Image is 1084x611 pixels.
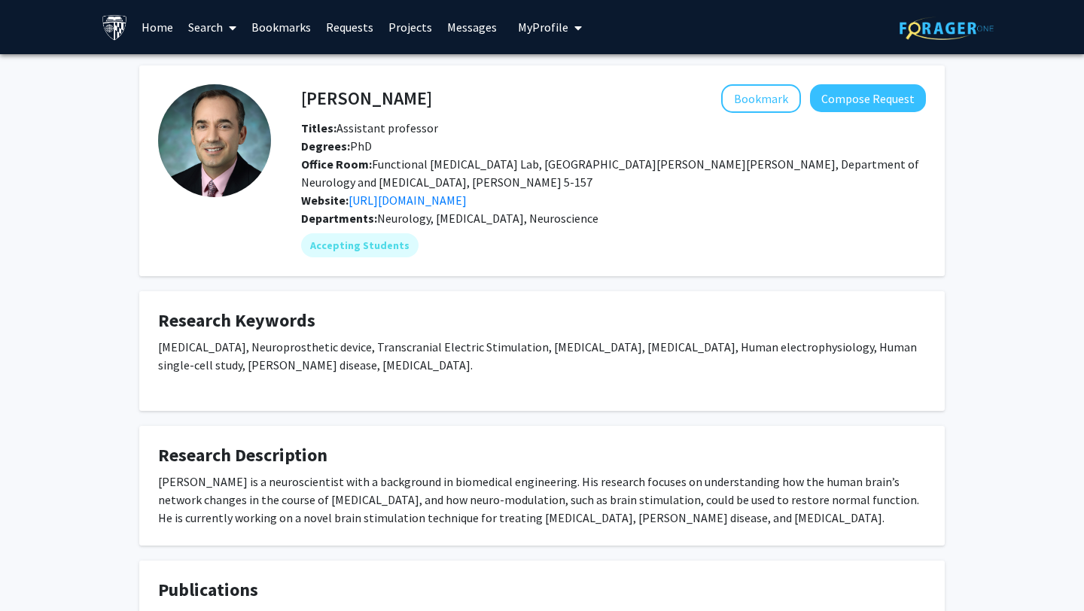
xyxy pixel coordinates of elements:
[301,138,372,154] span: PhD
[158,445,926,467] h4: Research Description
[318,1,381,53] a: Requests
[301,233,419,257] mat-chip: Accepting Students
[349,193,467,208] a: Opens in a new tab
[518,20,568,35] span: My Profile
[181,1,244,53] a: Search
[301,120,438,135] span: Assistant professor
[158,84,271,197] img: Profile Picture
[377,211,598,226] span: Neurology, [MEDICAL_DATA], Neuroscience
[11,543,64,600] iframe: Chat
[158,338,926,392] div: [MEDICAL_DATA], Neuroprosthetic device, Transcranial Electric Stimulation, [MEDICAL_DATA], [MEDIC...
[301,193,349,208] b: Website:
[158,310,926,332] h4: Research Keywords
[158,579,926,601] h4: Publications
[301,84,432,112] h4: [PERSON_NAME]
[440,1,504,53] a: Messages
[721,84,801,113] button: Add Yousef Salimpour to Bookmarks
[301,211,377,226] b: Departments:
[158,473,926,527] div: [PERSON_NAME] is a neuroscientist with a background in biomedical engineering. His research focus...
[381,1,440,53] a: Projects
[301,120,336,135] b: Titles:
[301,138,350,154] b: Degrees:
[900,17,994,40] img: ForagerOne Logo
[102,14,128,41] img: Johns Hopkins University Logo
[244,1,318,53] a: Bookmarks
[301,157,919,190] span: Functional [MEDICAL_DATA] Lab, [GEOGRAPHIC_DATA][PERSON_NAME][PERSON_NAME], Department of Neurolo...
[810,84,926,112] button: Compose Request to Yousef Salimpour
[301,157,372,172] b: Office Room:
[134,1,181,53] a: Home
